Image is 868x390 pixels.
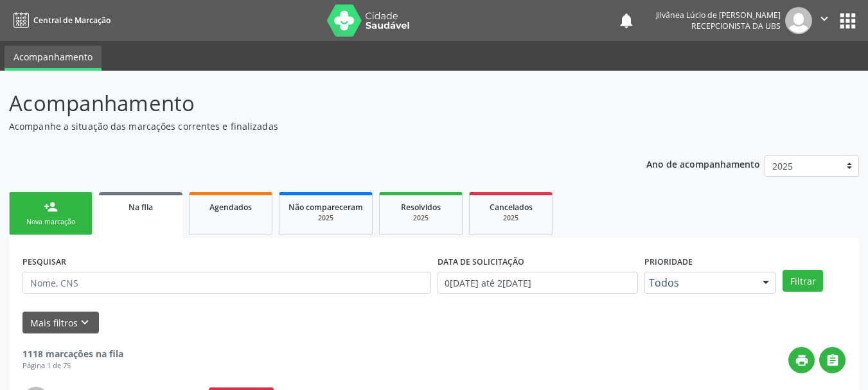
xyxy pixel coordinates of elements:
span: Agendados [209,202,252,213]
div: 2025 [288,213,363,223]
i: keyboard_arrow_down [78,315,92,330]
div: 2025 [479,213,543,223]
span: Central de Marcação [33,15,111,26]
span: Todos [649,276,750,289]
a: Central de Marcação [9,10,111,31]
i: print [795,353,809,368]
label: Prioridade [644,252,693,272]
span: Recepcionista da UBS [691,21,781,31]
button:  [819,347,846,373]
p: Ano de acompanhamento [646,155,760,172]
strong: 1118 marcações na fila [22,348,123,360]
button: notifications [617,12,635,30]
button:  [812,7,837,34]
button: Filtrar [783,270,823,292]
div: Jilvânea Lúcio de [PERSON_NAME] [656,10,781,21]
label: DATA DE SOLICITAÇÃO [438,252,524,272]
div: Página 1 de 75 [22,360,123,371]
a: Acompanhamento [4,46,102,71]
span: Na fila [128,202,153,213]
button: Mais filtroskeyboard_arrow_down [22,312,99,334]
div: 2025 [389,213,453,223]
p: Acompanhe a situação das marcações correntes e finalizadas [9,120,604,133]
p: Acompanhamento [9,87,604,120]
i:  [817,12,831,26]
button: print [788,347,815,373]
div: Nova marcação [19,217,83,227]
span: Cancelados [490,202,533,213]
input: Nome, CNS [22,272,431,294]
button: apps [837,10,859,32]
input: Selecione um intervalo [438,272,639,294]
div: person_add [44,200,58,214]
span: Não compareceram [288,202,363,213]
img: img [785,7,812,34]
span: Resolvidos [401,202,441,213]
i:  [826,353,840,368]
label: PESQUISAR [22,252,66,272]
